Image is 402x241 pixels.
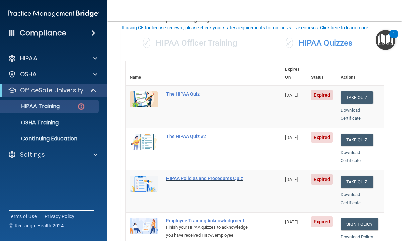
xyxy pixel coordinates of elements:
p: OSHA Training [4,119,59,126]
div: The HIPAA Quiz [166,91,248,97]
p: OfficeSafe University [20,86,83,94]
div: HIPAA Policies and Procedures Quiz [166,176,248,181]
th: Actions [337,61,384,86]
button: Take Quiz [341,176,373,188]
p: Settings [20,151,45,159]
div: If using CE for license renewal, please check your state's requirements for online vs. live cours... [122,25,370,30]
span: Expired [311,132,333,143]
img: PMB logo [8,7,99,20]
span: Expired [311,90,333,100]
a: Download Certificate [341,150,361,163]
th: Name [126,61,162,86]
a: OfficeSafe University [8,86,97,94]
a: Download Certificate [341,192,361,205]
button: Open Resource Center, 1 new notification [376,30,395,50]
div: HIPAA Quizzes [255,33,384,53]
h4: Compliance [20,28,66,38]
p: HIPAA Training [4,103,60,110]
p: OSHA [20,70,37,78]
a: Download Certificate [341,108,361,121]
a: HIPAA [8,54,97,62]
div: 1 [393,34,395,43]
a: OSHA [8,70,97,78]
a: Terms of Use [9,213,37,220]
button: If using CE for license renewal, please check your state's requirements for online vs. live cours... [121,24,371,31]
p: HIPAA [20,54,37,62]
a: Privacy Policy [45,213,75,220]
div: HIPAA Officer Training [126,33,255,53]
a: Settings [8,151,97,159]
th: Status [307,61,337,86]
button: Take Quiz [341,91,373,104]
img: danger-circle.6113f641.png [77,102,85,111]
span: [DATE] [285,219,298,224]
iframe: Drift Widget Chat Controller [286,200,394,227]
div: The HIPAA Quiz #2 [166,134,248,139]
div: Employee Training Acknowledgment [166,218,248,223]
th: Expires On [281,61,307,86]
span: [DATE] [285,135,298,140]
span: ✓ [286,38,293,48]
span: Expired [311,174,333,185]
p: Continuing Education [4,135,96,142]
span: [DATE] [285,177,298,182]
span: ✓ [143,38,150,48]
span: Ⓒ Rectangle Health 2024 [9,222,64,229]
span: [DATE] [285,93,298,98]
button: Take Quiz [341,134,373,146]
a: Download Policy [341,234,373,239]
